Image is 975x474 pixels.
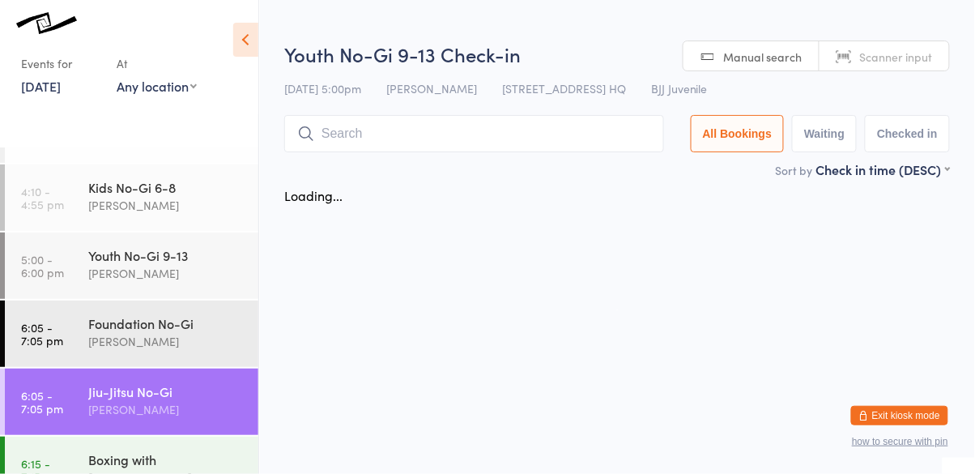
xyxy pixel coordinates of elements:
[21,77,61,95] a: [DATE]
[21,389,63,415] time: 6:05 - 7:05 pm
[5,301,258,367] a: 6:05 -7:05 pmFoundation No-Gi[PERSON_NAME]
[284,41,950,67] h2: Youth No-Gi 9-13 Check-in
[21,253,64,279] time: 5:00 - 6:00 pm
[88,264,245,283] div: [PERSON_NAME]
[21,50,100,77] div: Events for
[816,160,950,178] div: Check in time (DESC)
[724,49,803,65] span: Manual search
[5,164,258,231] a: 4:10 -4:55 pmKids No-Gi 6-8[PERSON_NAME]
[88,332,245,351] div: [PERSON_NAME]
[865,115,950,152] button: Checked in
[21,185,64,211] time: 4:10 - 4:55 pm
[88,196,245,215] div: [PERSON_NAME]
[88,314,245,332] div: Foundation No-Gi
[852,436,948,447] button: how to secure with pin
[117,50,197,77] div: At
[860,49,933,65] span: Scanner input
[21,321,63,347] time: 6:05 - 7:05 pm
[284,115,664,152] input: Search
[88,382,245,400] div: Jiu-Jitsu No-Gi
[88,400,245,419] div: [PERSON_NAME]
[16,12,77,34] img: Knots Jiu-Jitsu
[117,77,197,95] div: Any location
[651,80,708,96] span: BJJ Juvenile
[502,80,626,96] span: [STREET_ADDRESS] HQ
[284,80,361,96] span: [DATE] 5:00pm
[691,115,785,152] button: All Bookings
[386,80,477,96] span: [PERSON_NAME]
[5,233,258,299] a: 5:00 -6:00 pmYouth No-Gi 9-13[PERSON_NAME]
[88,178,245,196] div: Kids No-Gi 6-8
[792,115,857,152] button: Waiting
[851,406,948,425] button: Exit kiosk mode
[88,246,245,264] div: Youth No-Gi 9-13
[5,369,258,435] a: 6:05 -7:05 pmJiu-Jitsu No-Gi[PERSON_NAME]
[284,186,343,204] div: Loading...
[776,162,813,178] label: Sort by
